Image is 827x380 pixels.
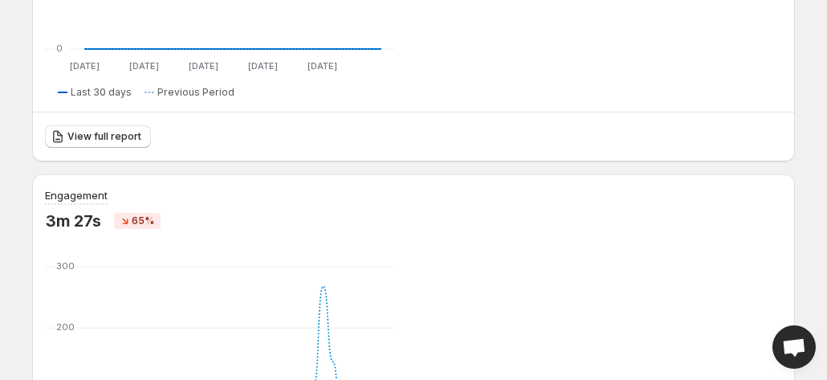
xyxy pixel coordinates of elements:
text: 300 [56,260,75,272]
text: 200 [56,321,75,333]
text: 0 [56,43,63,54]
div: Open chat [772,325,816,369]
a: View full report [45,125,151,148]
text: [DATE] [248,60,278,72]
p: 3m 27s [45,211,101,231]
span: Last 30 days [71,86,132,99]
text: [DATE] [129,60,159,72]
span: 65% [132,215,154,227]
span: View full report [67,130,141,143]
h3: Engagement [45,187,108,203]
text: [DATE] [189,60,218,72]
span: Previous Period [157,86,234,99]
text: [DATE] [308,60,337,72]
text: [DATE] [70,60,100,72]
